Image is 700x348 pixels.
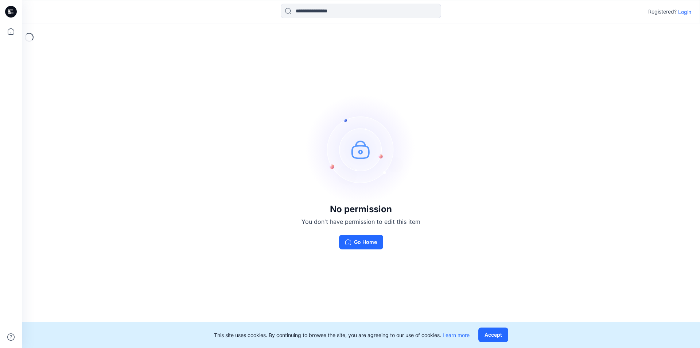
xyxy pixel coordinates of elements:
h3: No permission [302,204,420,214]
img: no-perm.svg [306,95,416,204]
a: Learn more [443,332,470,338]
button: Accept [478,328,508,342]
button: Go Home [339,235,383,249]
p: This site uses cookies. By continuing to browse the site, you are agreeing to our use of cookies. [214,331,470,339]
p: Login [678,8,691,16]
p: You don't have permission to edit this item [302,217,420,226]
p: Registered? [648,7,677,16]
